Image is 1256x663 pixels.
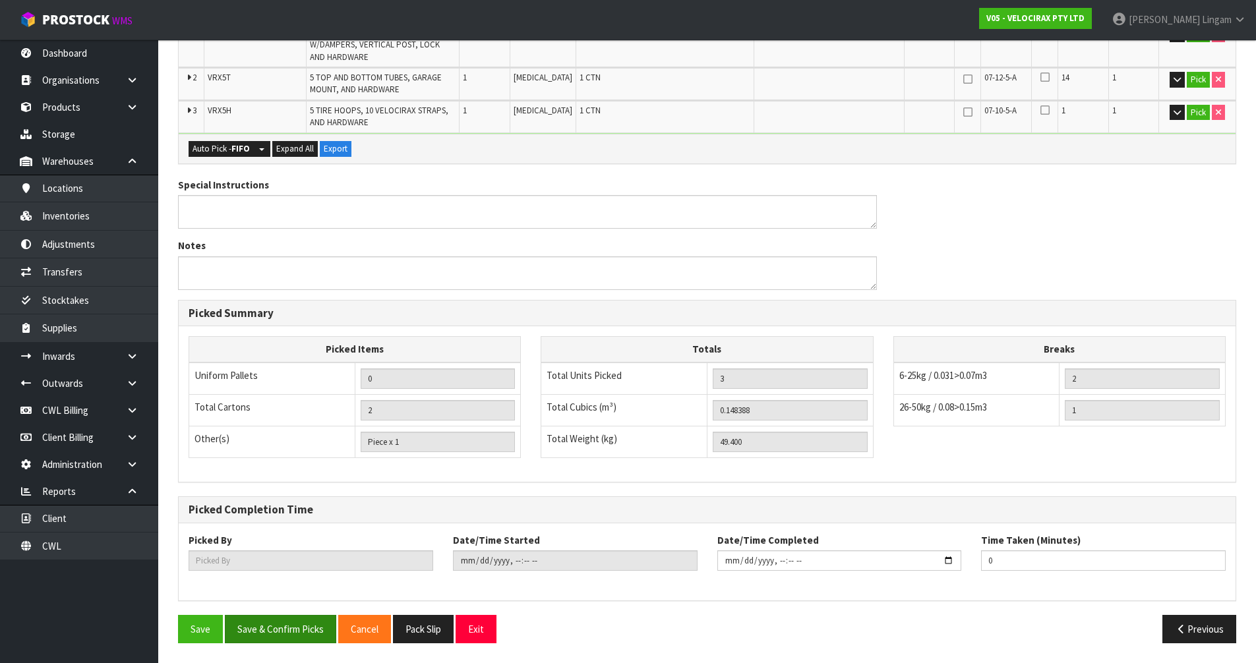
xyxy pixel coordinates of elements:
button: Cancel [338,615,391,643]
span: 1 CTN [580,72,601,83]
span: Expand All [276,143,314,154]
span: [PERSON_NAME] [1129,13,1200,26]
input: Time Taken [981,550,1226,571]
label: Notes [178,239,206,252]
label: Date/Time Started [453,533,540,547]
strong: FIFO [231,143,250,154]
span: 07-10-5-A [984,105,1017,116]
th: Picked Items [189,337,521,362]
span: ProStock [42,11,109,28]
td: Total Units Picked [541,362,707,395]
td: Other(s) [189,426,355,457]
span: Lingam [1202,13,1232,26]
td: Total Cartons [189,394,355,426]
span: 1 CTN [580,105,601,116]
label: Time Taken (Minutes) [981,533,1081,547]
button: Auto Pick -FIFO [189,141,254,157]
a: V05 - VELOCIRAX PTY LTD [979,8,1092,29]
span: 1 [463,105,467,116]
label: Date/Time Completed [717,533,819,547]
span: 6-25kg / 0.031>0.07m3 [899,369,987,382]
small: WMS [112,14,133,27]
h3: Picked Completion Time [189,504,1226,516]
button: Previous [1162,615,1236,643]
td: Uniform Pallets [189,362,355,395]
span: 14 [1062,72,1069,83]
button: Pick [1187,105,1210,121]
button: Exit [456,615,496,643]
span: 2 [193,72,196,83]
span: 26-50kg / 0.08>0.15m3 [899,401,987,413]
span: 07-12-5-A [984,72,1017,83]
span: VRX5T [208,72,231,83]
td: Total Weight (kg) [541,426,707,457]
label: Picked By [189,533,232,547]
strong: V05 - VELOCIRAX PTY LTD [986,13,1085,24]
span: 1 [1062,105,1065,116]
th: Breaks [893,337,1225,362]
span: 5 TOP AND BOTTOM TUBES, GARAGE MOUNT, AND HARDWARE [310,72,442,95]
td: Total Cubics (m³) [541,394,707,426]
span: INSTRUCTIONS, HITCH ASSEMBLY W/DAMPERS, VERTICAL POST, LOCK AND HARDWARE [310,27,440,63]
span: [MEDICAL_DATA] [514,105,572,116]
label: Special Instructions [178,178,269,192]
button: Pick [1187,72,1210,88]
span: VRX5H [208,105,231,116]
span: 3 [193,105,196,116]
th: Totals [541,337,873,362]
input: Picked By [189,550,433,571]
button: Pack Slip [393,615,454,643]
input: OUTERS TOTAL = CTN [361,400,516,420]
button: Save [178,615,223,643]
input: UNIFORM P LINES [361,368,516,389]
button: Save & Confirm Picks [225,615,336,643]
span: 1 [1112,105,1116,116]
img: cube-alt.png [20,11,36,28]
span: 5 TIRE HOOPS, 10 VELOCIRAX STRAPS, AND HARDWARE [310,105,448,128]
span: [MEDICAL_DATA] [514,72,572,83]
span: 1 [1112,72,1116,83]
button: Export [320,141,351,157]
button: Expand All [272,141,318,157]
h3: Picked Summary [189,307,1226,320]
span: 1 [463,72,467,83]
